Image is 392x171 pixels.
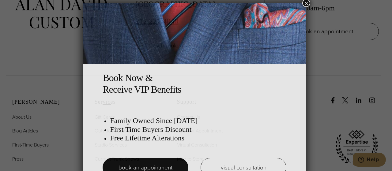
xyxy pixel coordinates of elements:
h2: Book Now & Receive VIP Benefits [103,72,286,95]
h3: Free Lifetime Alterations [110,134,286,143]
h3: Family Owned Since [DATE] [110,116,286,125]
h3: First Time Buyers Discount [110,125,286,134]
span: Help [14,4,26,10]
